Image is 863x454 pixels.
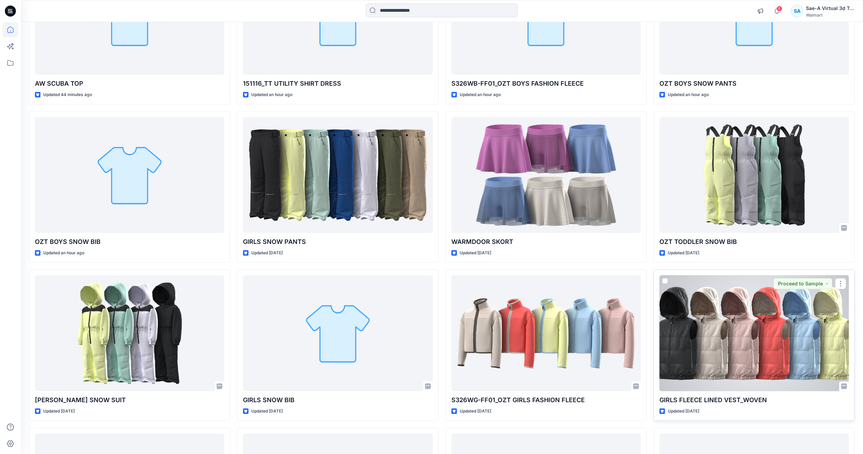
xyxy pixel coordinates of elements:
p: GIRLS SNOW BIB [243,395,432,405]
p: Updated an hour ago [43,249,84,257]
p: Updated [DATE] [460,408,491,415]
div: Sae-A Virtual 3d Team [806,4,854,12]
p: Updated [DATE] [668,408,699,415]
p: Updated an hour ago [251,91,292,98]
a: GIRLS SNOW BIB [243,275,432,391]
p: Updated an hour ago [460,91,501,98]
a: WARMDOOR SKORT [451,117,641,233]
a: GIRLS SNOW PANTS [243,117,432,233]
p: Updated [DATE] [251,408,283,415]
p: [PERSON_NAME] SNOW SUIT [35,395,224,405]
a: OZT TODDLER SNOW SUIT [35,275,224,391]
p: OZT TODDLER SNOW BIB [659,237,849,247]
p: OZT BOYS SNOW BIB [35,237,224,247]
span: 6 [777,6,782,11]
div: SA [791,5,803,17]
p: Updated [DATE] [668,249,699,257]
div: Walmart [806,12,854,18]
p: S326WG-FF01_OZT GIRLS FASHION FLEECE [451,395,641,405]
p: S326WB-FF01_OZT BOYS FASHION FLEECE [451,79,641,88]
a: OZT BOYS SNOW BIB [35,117,224,233]
a: OZT TODDLER SNOW BIB [659,117,849,233]
p: 151116_TT UTILITY SHIRT DRESS [243,79,432,88]
a: GIRLS FLEECE LINED VEST_WOVEN [659,275,849,391]
p: Updated [DATE] [460,249,491,257]
p: Updated [DATE] [43,408,75,415]
p: Updated 44 minutes ago [43,91,92,98]
p: OZT BOYS SNOW PANTS [659,79,849,88]
p: Updated an hour ago [668,91,709,98]
p: AW SCUBA TOP [35,79,224,88]
p: GIRLS FLEECE LINED VEST_WOVEN [659,395,849,405]
p: GIRLS SNOW PANTS [243,237,432,247]
a: S326WG-FF01_OZT GIRLS FASHION FLEECE [451,275,641,391]
p: WARMDOOR SKORT [451,237,641,247]
p: Updated [DATE] [251,249,283,257]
